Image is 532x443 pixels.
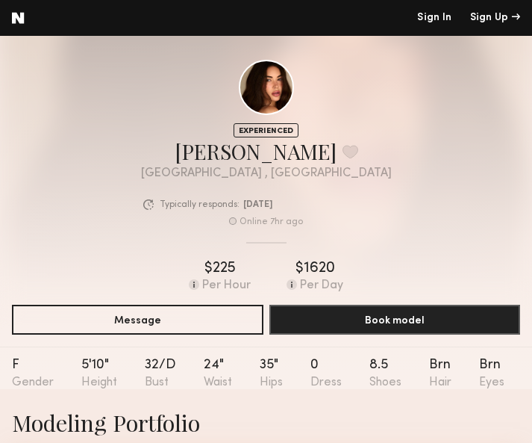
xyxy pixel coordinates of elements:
div: Online 7hr ago [240,217,303,227]
div: [PERSON_NAME] [141,137,392,165]
div: Brn [479,359,532,389]
b: [DATE] [243,200,273,210]
a: Sign In [417,13,451,23]
div: 35" [260,359,310,389]
div: 5'10" [81,359,145,389]
div: Per Hour [202,279,251,293]
div: $ [295,261,304,276]
div: Per Day [300,279,343,293]
div: Sign Up [470,13,520,23]
div: 24" [204,359,260,389]
div: EXPERIENCED [234,123,298,137]
div: 32/d [145,359,204,389]
p: Typically responds: [160,200,240,210]
div: $ [204,261,213,276]
div: 8.5 [369,359,429,389]
button: Book model [269,305,521,335]
div: 1620 [304,261,335,276]
div: Modeling Portfolio [12,407,520,438]
div: Brn [429,359,479,389]
button: Message [12,305,263,335]
div: 225 [213,261,236,276]
div: [GEOGRAPHIC_DATA] , [GEOGRAPHIC_DATA] [141,167,392,180]
div: 0 [310,359,369,389]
